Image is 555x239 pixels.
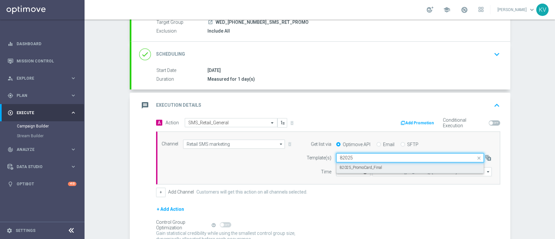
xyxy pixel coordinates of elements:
[156,205,185,213] button: + Add Action
[165,120,179,126] label: Action
[407,141,418,147] label: SFTP
[156,28,207,34] label: Exclusion
[17,35,76,52] a: Dashboard
[156,68,207,73] label: Start Date
[321,169,331,175] label: Time
[70,146,76,153] i: keyboard_arrow_right
[7,35,76,52] div: Dashboard
[156,188,165,197] button: +
[139,100,151,111] i: message
[336,162,484,173] ng-dropdown-panel: Options list
[311,141,331,147] label: Get list via
[7,110,13,116] i: play_circle_outline
[156,120,162,126] span: A
[162,141,178,147] label: Channel
[443,6,450,13] span: school
[7,93,77,98] button: gps_fixed Plan keyboard_arrow_right
[7,75,13,81] i: person_search
[17,121,84,131] div: Campaign Builder
[343,141,370,147] label: Optimove API
[7,75,70,81] div: Explore
[491,48,502,60] button: keyboard_arrow_down
[17,148,70,152] span: Analyze
[156,219,211,231] div: Control Group Optimization
[139,48,502,60] div: done Scheduling keyboard_arrow_down
[485,167,491,176] i: arrow_drop_down
[7,41,13,47] i: equalizer
[70,110,76,116] i: keyboard_arrow_right
[7,59,77,64] button: Mission Control
[168,189,194,195] label: Add Channel
[400,119,436,126] button: Add Promotion
[7,41,77,46] button: equalizer Dashboard
[185,118,277,127] ng-select: SMS_Retail_General
[383,141,394,147] label: Email
[17,94,70,98] span: Plan
[7,181,13,187] i: lightbulb
[278,140,284,148] i: arrow_drop_down
[7,110,70,116] div: Execute
[17,52,76,70] a: Mission Control
[7,228,12,233] i: settings
[492,49,502,59] i: keyboard_arrow_down
[68,182,76,186] div: +10
[16,229,35,232] a: Settings
[7,175,76,193] div: Optibot
[139,48,151,60] i: done
[536,4,548,16] div: KV
[17,76,70,80] span: Explore
[216,20,309,25] span: WED_[PHONE_NUMBER]_SMS_RET_PROMO
[17,131,84,141] div: Stream Builder
[7,147,13,153] i: track_changes
[492,100,502,110] i: keyboard_arrow_up
[70,92,76,99] i: keyboard_arrow_right
[207,67,497,73] div: [DATE]
[7,93,70,99] div: Plan
[70,164,76,170] i: keyboard_arrow_right
[443,117,486,128] label: Conditional Execution
[207,76,497,82] div: Measured for 1 day(s)
[211,223,216,227] i: help_outline
[7,147,77,152] button: track_changes Analyze keyboard_arrow_right
[156,51,185,57] h2: Scheduling
[17,165,70,169] span: Data Studio
[7,93,13,99] i: gps_fixed
[17,133,68,139] a: Stream Builder
[17,175,68,193] a: Optibot
[7,76,77,81] button: person_search Explore keyboard_arrow_right
[156,76,207,82] label: Duration
[211,221,220,229] button: help_outline
[208,20,213,25] i: launch
[340,165,382,170] label: 82025_PromoCard_Final
[196,189,307,195] label: Customers will get this action on all channels selected.
[497,5,536,15] a: [PERSON_NAME]keyboard_arrow_down
[7,164,70,170] div: Data Studio
[17,111,70,115] span: Execute
[340,162,480,173] div: 82025_PromoCard_Final
[183,139,285,149] input: Select channel
[7,52,76,70] div: Mission Control
[7,110,77,115] button: play_circle_outline Execute keyboard_arrow_right
[528,6,535,13] span: keyboard_arrow_down
[7,147,70,153] div: Analyze
[70,75,76,81] i: keyboard_arrow_right
[17,124,68,129] a: Campaign Builder
[156,102,201,108] h2: Execution Details
[307,155,331,161] label: Template(s)
[139,99,502,112] div: message Execution Details keyboard_arrow_up
[491,99,502,112] button: keyboard_arrow_up
[156,20,207,25] label: Target Group
[207,28,497,34] div: Include All
[7,164,77,169] button: Data Studio keyboard_arrow_right
[7,181,77,187] button: lightbulb Optibot +10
